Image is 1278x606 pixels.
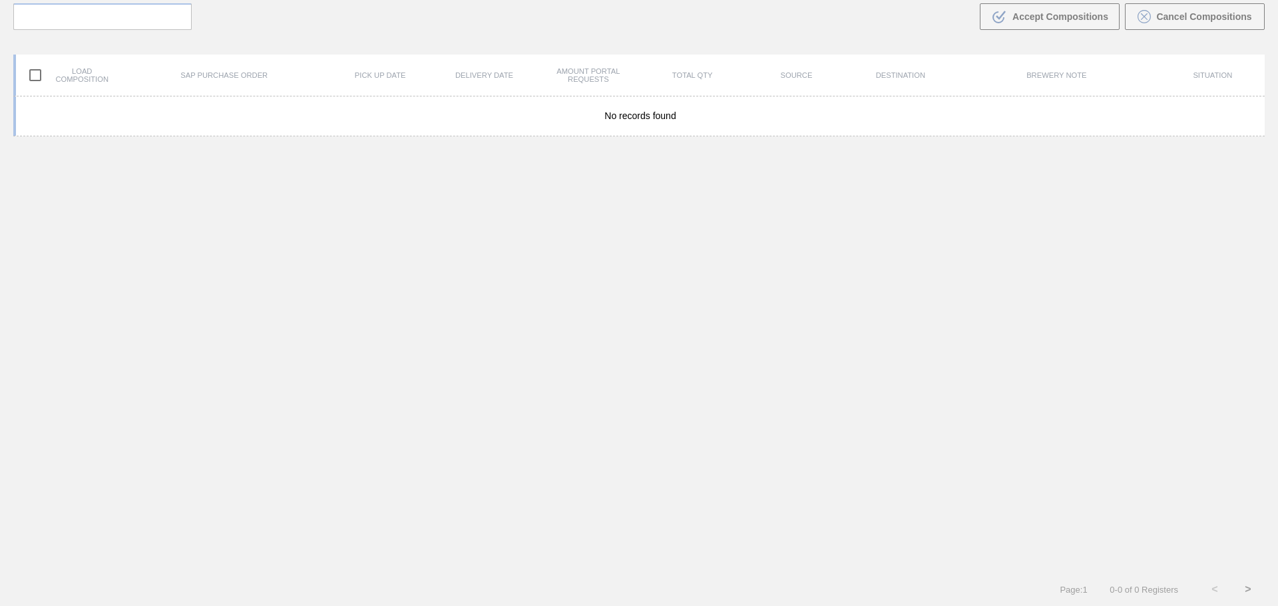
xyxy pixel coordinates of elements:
[849,71,953,79] div: Destination
[328,71,432,79] div: Pick up Date
[1125,3,1265,30] button: Cancel Compositions
[16,61,120,89] div: Load composition
[1156,11,1251,22] span: Cancel Compositions
[1161,71,1265,79] div: Situation
[1198,573,1231,606] button: <
[744,71,848,79] div: Source
[432,71,536,79] div: Delivery Date
[1012,11,1108,22] span: Accept Compositions
[1108,585,1178,595] span: 0 - 0 of 0 Registers
[536,67,640,83] div: Amount Portal Requests
[1231,573,1265,606] button: >
[953,71,1161,79] div: Brewery Note
[120,71,328,79] div: SAP Purchase Order
[604,110,676,121] span: No records found
[1060,585,1087,595] span: Page : 1
[640,71,744,79] div: Total Qty
[980,3,1120,30] button: Accept Compositions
